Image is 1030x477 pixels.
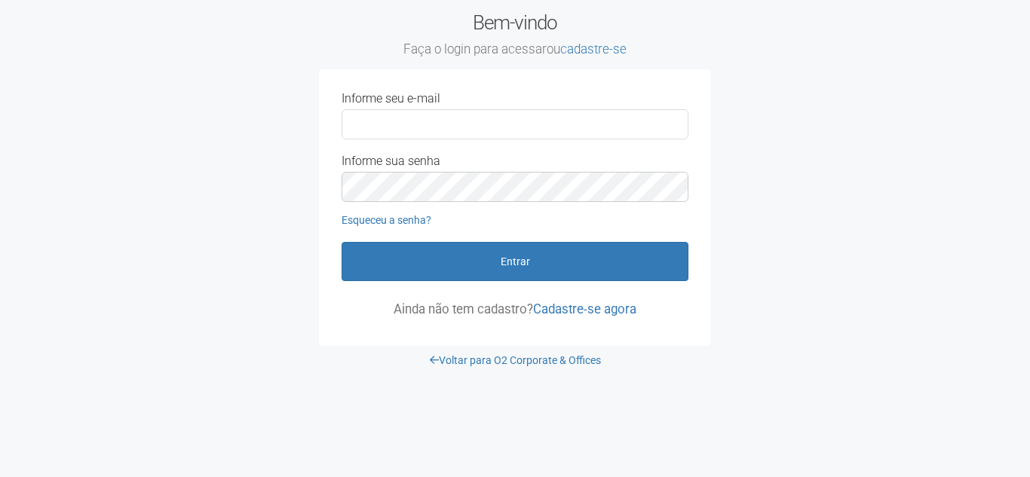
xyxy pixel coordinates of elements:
[342,154,440,168] label: Informe sua senha
[319,11,711,58] h2: Bem-vindo
[547,41,627,57] span: ou
[342,302,688,316] p: Ainda não tem cadastro?
[342,242,688,281] button: Entrar
[342,214,431,226] a: Esqueceu a senha?
[533,301,636,316] a: Cadastre-se agora
[342,92,440,105] label: Informe seu e-mail
[430,354,601,366] a: Voltar para O2 Corporate & Offices
[560,41,627,57] a: cadastre-se
[319,41,711,58] small: Faça o login para acessar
